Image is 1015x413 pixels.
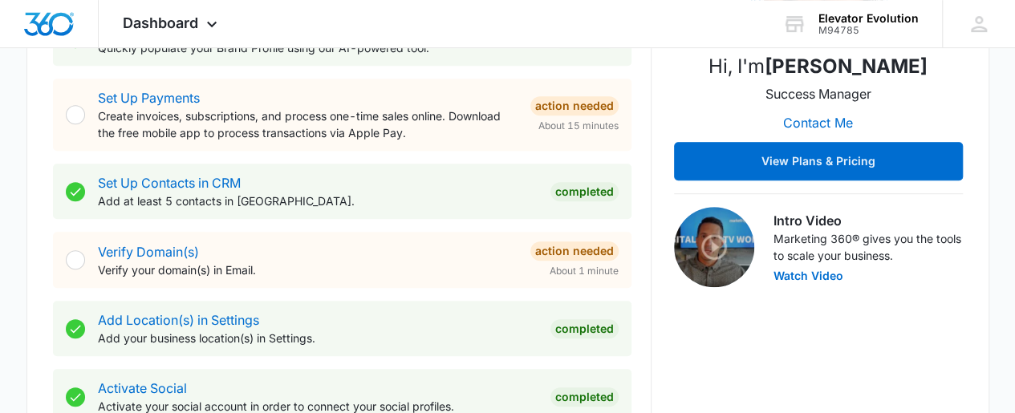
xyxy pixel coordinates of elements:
a: Verify Domain(s) [98,244,199,260]
div: Completed [550,182,619,201]
div: Completed [550,387,619,407]
h3: Intro Video [773,211,963,230]
p: Hi, I'm [708,52,928,81]
a: Set Up Contacts in CRM [98,175,241,191]
strong: [PERSON_NAME] [765,55,928,78]
div: Completed [550,319,619,338]
a: Set Up Payments [98,90,200,106]
p: Add your business location(s) in Settings. [98,330,538,346]
button: Contact Me [767,103,869,142]
div: Action Needed [530,96,619,115]
button: View Plans & Pricing [674,142,963,180]
span: About 1 minute [550,264,619,278]
div: account id [818,25,919,36]
a: Activate Social [98,380,187,396]
div: Action Needed [530,241,619,261]
button: Watch Video [773,270,843,281]
span: About 15 minutes [538,119,619,133]
p: Success Manager [765,84,871,103]
p: Verify your domain(s) in Email. [98,261,518,278]
p: Marketing 360® gives you the tools to scale your business. [773,230,963,264]
div: account name [818,12,919,25]
p: Add at least 5 contacts in [GEOGRAPHIC_DATA]. [98,192,538,209]
a: Add Location(s) in Settings [98,312,259,328]
img: Intro Video [674,207,754,287]
p: Create invoices, subscriptions, and process one-time sales online. Download the free mobile app t... [98,107,518,141]
span: Dashboard [123,14,198,31]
